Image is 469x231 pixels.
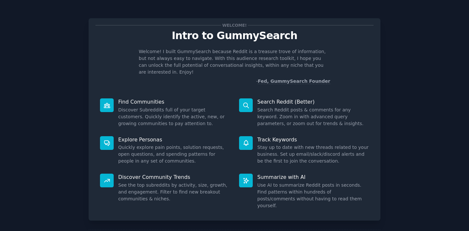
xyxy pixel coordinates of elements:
[257,136,369,143] p: Track Keywords
[257,174,369,180] p: Summarize with AI
[118,136,230,143] p: Explore Personas
[257,107,369,127] dd: Search Reddit posts & comments for any keyword. Zoom in with advanced query parameters, or zoom o...
[257,98,369,105] p: Search Reddit (Better)
[257,182,369,209] dd: Use AI to summarize Reddit posts in seconds. Find patterns within hundreds of posts/comments with...
[221,22,248,29] span: Welcome!
[257,144,369,165] dd: Stay up to date with new threads related to your business. Set up email/slack/discord alerts and ...
[118,107,230,127] dd: Discover Subreddits full of your target customers. Quickly identify the active, new, or growing c...
[118,182,230,202] dd: See the top subreddits by activity, size, growth, and engagement. Filter to find new breakout com...
[118,144,230,165] dd: Quickly explore pain points, solution requests, open questions, and spending patterns for people ...
[95,30,374,41] p: Intro to GummySearch
[139,48,330,76] p: Welcome! I built GummySearch because Reddit is a treasure trove of information, but not always ea...
[256,78,330,85] div: -
[118,174,230,180] p: Discover Community Trends
[118,98,230,105] p: Find Communities
[258,79,330,84] a: Fed, GummySearch Founder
